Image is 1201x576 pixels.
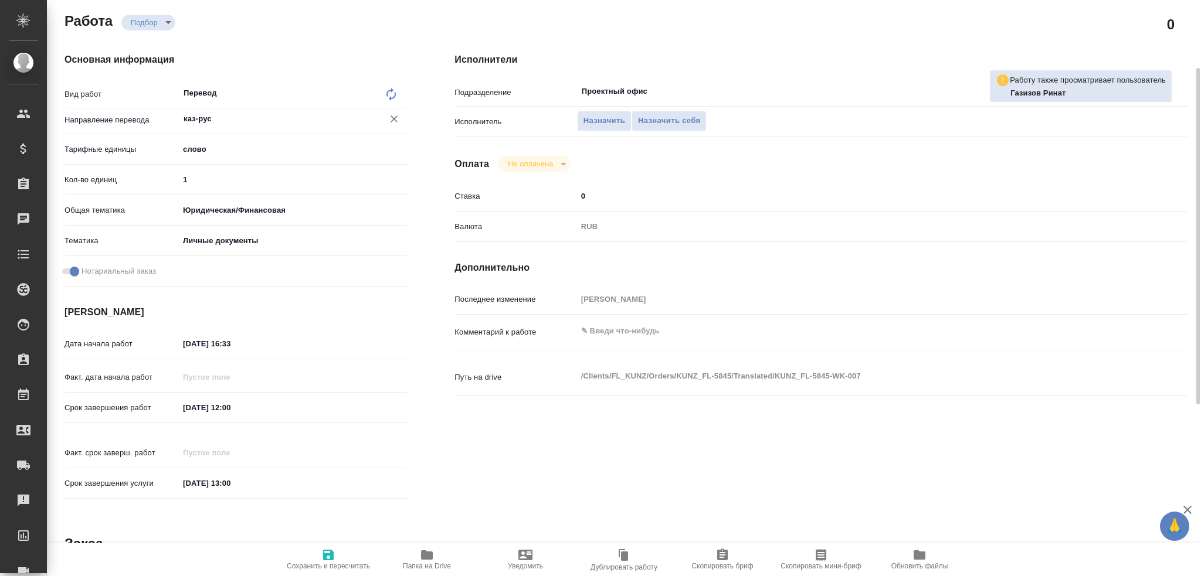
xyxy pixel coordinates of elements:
button: Скопировать бриф [673,543,772,576]
span: Скопировать бриф [691,562,753,570]
p: Валюта [454,221,576,233]
p: Подразделение [454,87,576,98]
h2: Работа [65,9,113,30]
input: ✎ Введи что-нибудь [179,335,281,352]
button: Обновить файлы [870,543,969,576]
p: Последнее изменение [454,294,576,305]
input: ✎ Введи что-нибудь [179,171,408,188]
span: Назначить себя [638,114,700,128]
div: Подбор [121,15,175,30]
div: слово [179,139,408,159]
p: Факт. срок заверш. работ [65,447,179,459]
span: Обновить файлы [891,562,948,570]
input: Пустое поле [179,369,281,386]
button: Папка на Drive [378,543,476,576]
span: Скопировать мини-бриф [781,562,861,570]
p: Работу также просматривает пользователь [1010,74,1166,86]
span: Назначить [583,114,625,128]
p: Тарифные единицы [65,144,179,155]
span: Сохранить и пересчитать [287,562,370,570]
span: Уведомить [508,562,543,570]
span: Папка на Drive [403,562,451,570]
span: 🙏 [1165,514,1185,538]
input: Пустое поле [179,444,281,461]
p: Направление перевода [65,114,179,126]
button: Очистить [386,111,402,127]
input: ✎ Введи что-нибудь [577,188,1127,205]
p: Общая тематика [65,205,179,216]
h4: [PERSON_NAME] [65,305,408,319]
button: Сохранить и пересчитать [279,543,378,576]
div: Подбор [498,156,571,172]
input: Пустое поле [577,291,1127,308]
button: 🙏 [1160,512,1189,541]
p: Кол-во единиц [65,174,179,186]
button: Назначить себя [632,111,707,131]
h4: Основная информация [65,53,408,67]
p: Вид работ [65,88,179,100]
input: ✎ Введи что-нибудь [179,475,281,492]
p: Факт. дата начала работ [65,371,179,383]
button: Скопировать мини-бриф [772,543,870,576]
button: Назначить [577,111,632,131]
button: Open [1121,90,1123,93]
p: Комментарий к работе [454,326,576,338]
button: Open [401,118,403,120]
h4: Исполнители [454,53,1188,67]
p: Исполнитель [454,116,576,128]
input: ✎ Введи что-нибудь [179,399,281,416]
h4: Оплата [454,157,489,171]
button: Не оплачена [504,159,557,169]
button: Подбор [127,18,161,28]
span: Дублировать работу [591,563,657,571]
div: Личные документы [179,231,408,251]
h2: Заказ [65,534,103,553]
textarea: /Clients/FL_KUNZ/Orders/KUNZ_FL-5845/Translated/KUNZ_FL-5845-WK-007 [577,366,1127,386]
button: Уведомить [476,543,575,576]
div: RUB [577,217,1127,237]
h2: 0 [1167,14,1175,34]
p: Срок завершения работ [65,402,179,414]
button: Дублировать работу [575,543,673,576]
h4: Дополнительно [454,261,1188,275]
div: Юридическая/Финансовая [179,200,408,220]
p: Срок завершения услуги [65,478,179,489]
span: Нотариальный заказ [82,265,156,277]
p: Ставка [454,190,576,202]
p: Дата начала работ [65,338,179,350]
p: Путь на drive [454,371,576,383]
p: Тематика [65,235,179,247]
